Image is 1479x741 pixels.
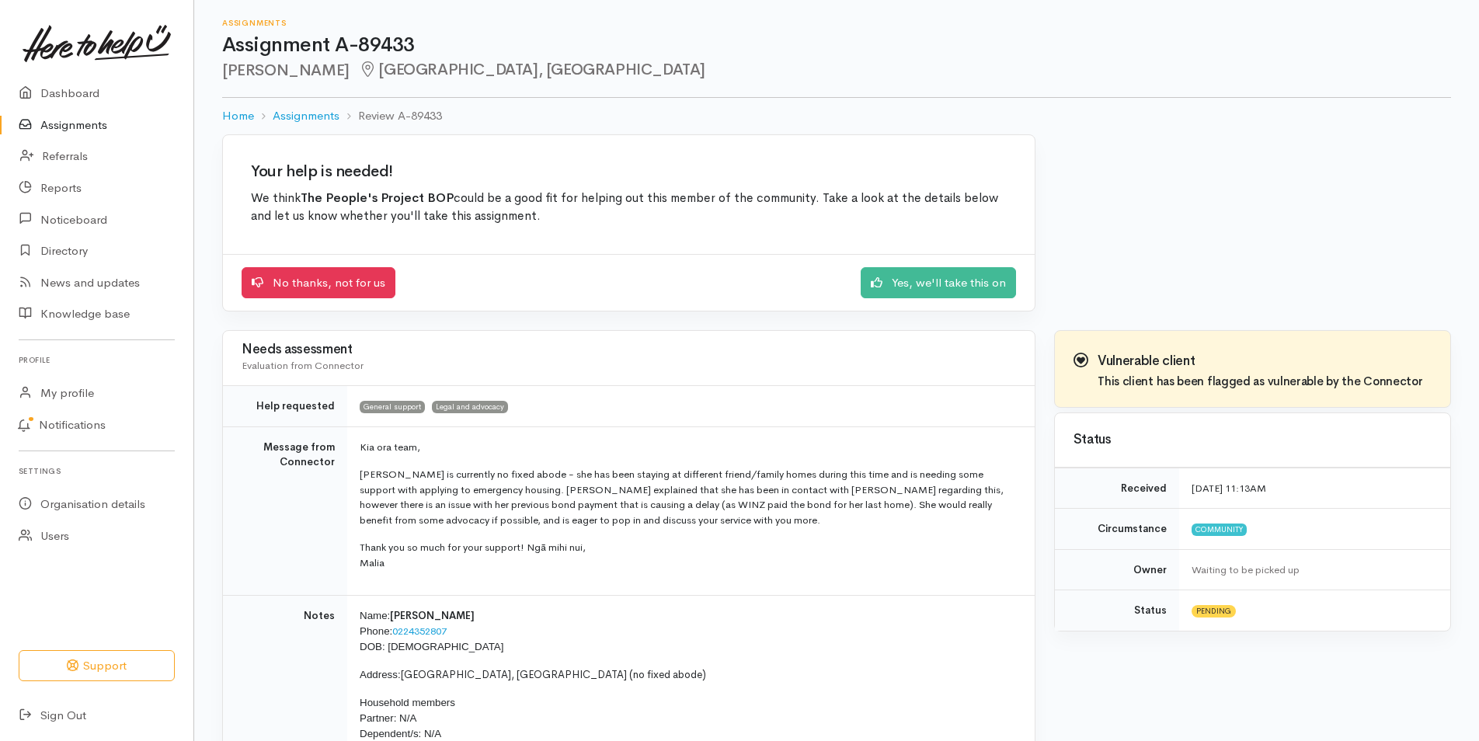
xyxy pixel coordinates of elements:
h3: Status [1074,433,1432,447]
h6: Assignments [222,19,1451,27]
span: [PERSON_NAME] [390,609,475,622]
a: Home [222,107,254,125]
span: [GEOGRAPHIC_DATA], [GEOGRAPHIC_DATA] (no fixed abode) [401,668,706,681]
td: Circumstance [1055,509,1179,550]
span: Name: [360,610,390,621]
h3: Vulnerable client [1098,354,1422,369]
td: Received [1055,468,1179,509]
h6: Profile [19,350,175,370]
span: Household members Partner: N/A Dependent/s: N/A [360,697,455,739]
a: Assignments [273,107,339,125]
span: Legal and advocacy [432,401,508,413]
span: Phone: [360,625,392,637]
h6: Settings [19,461,175,482]
h2: Your help is needed! [251,163,1007,180]
b: The People's Project BOP [301,190,454,206]
button: Support [19,650,175,682]
td: Message from Connector [223,426,347,596]
span: Address: [360,669,401,680]
h2: [PERSON_NAME] [222,61,1451,79]
a: No thanks, not for us [242,267,395,299]
span: Pending [1192,605,1236,617]
span: Evaluation from Connector [242,359,364,372]
span: General support [360,401,425,413]
p: Thank you so much for your support! Ngā mihi nui, Malia [360,540,1016,570]
h4: This client has been flagged as vulnerable by the Connector [1098,375,1422,388]
p: We think could be a good fit for helping out this member of the community. Take a look at the det... [251,190,1007,226]
span: Community [1192,524,1247,536]
div: Waiting to be picked up [1192,562,1432,578]
span: DOB: [DEMOGRAPHIC_DATA] [360,641,503,652]
span: [GEOGRAPHIC_DATA], [GEOGRAPHIC_DATA] [359,60,705,79]
nav: breadcrumb [222,98,1451,134]
li: Review A-89433 [339,107,442,125]
time: [DATE] 11:13AM [1192,482,1266,495]
h3: Needs assessment [242,343,1016,357]
td: Owner [1055,549,1179,590]
h1: Assignment A-89433 [222,34,1451,57]
p: Kia ora team, [360,440,1016,455]
td: Help requested [223,386,347,427]
a: Yes, we'll take this on [861,267,1016,299]
p: [PERSON_NAME] is currently no fixed abode - she has been staying at different friend/family homes... [360,467,1016,527]
td: Status [1055,590,1179,631]
a: 0224352807 [392,624,447,638]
